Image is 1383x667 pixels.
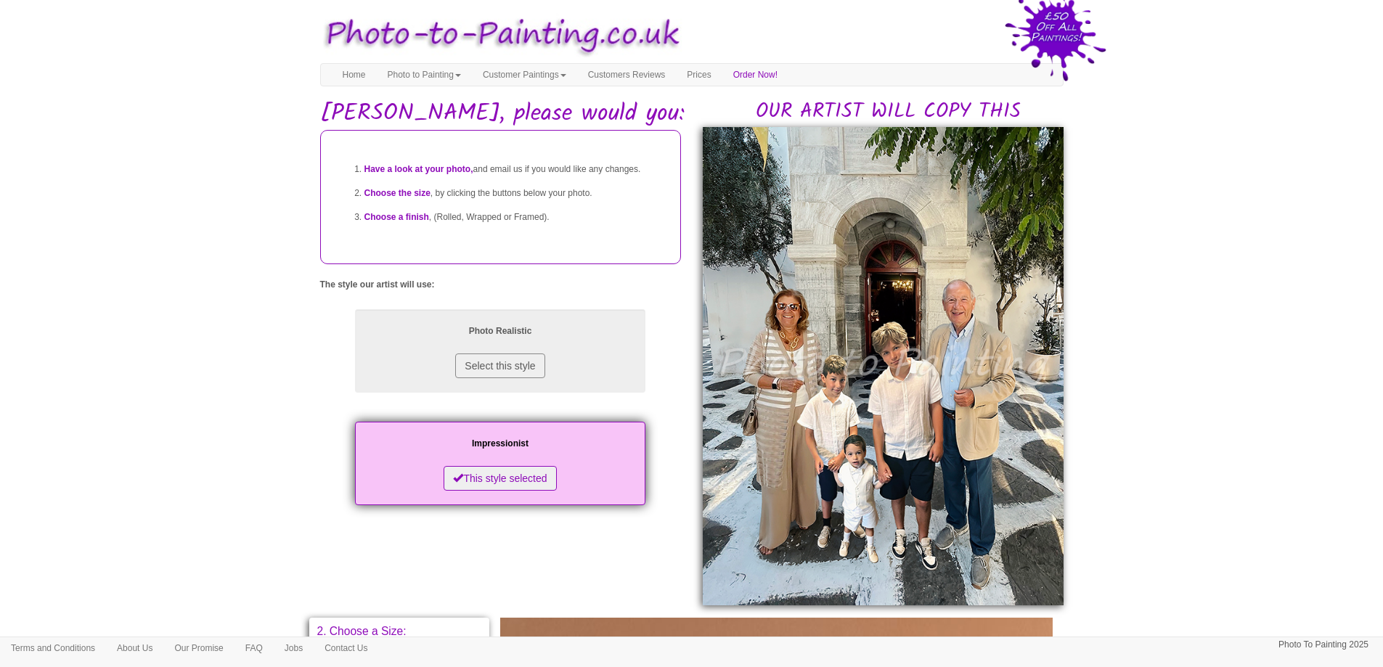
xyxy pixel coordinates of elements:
[364,188,431,198] span: Choose the size
[364,212,429,222] span: Choose a finish
[444,466,556,491] button: This style selected
[274,637,314,659] a: Jobs
[364,164,473,174] span: Have a look at your photo,
[364,181,666,205] li: , by clicking the buttons below your photo.
[370,436,631,451] p: Impressionist
[314,637,378,659] a: Contact Us
[234,637,274,659] a: FAQ
[106,637,163,659] a: About Us
[364,205,666,229] li: , (Rolled, Wrapped or Framed).
[472,64,577,86] a: Customer Paintings
[163,637,234,659] a: Our Promise
[320,279,435,291] label: The style our artist will use:
[676,64,722,86] a: Prices
[364,157,666,181] li: and email us if you would like any changes.
[370,324,631,339] p: Photo Realistic
[455,353,544,378] button: Select this style
[577,64,677,86] a: Customers Reviews
[332,64,377,86] a: Home
[722,64,788,86] a: Order Now!
[714,101,1064,123] h2: OUR ARTIST WILL COPY THIS
[320,101,1064,126] h1: [PERSON_NAME], please would you:
[703,127,1064,605] img: Michael, please would you:
[313,7,685,63] img: Photo to Painting
[317,626,482,637] p: 2. Choose a Size:
[377,64,472,86] a: Photo to Painting
[1278,637,1368,652] p: Photo To Painting 2025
